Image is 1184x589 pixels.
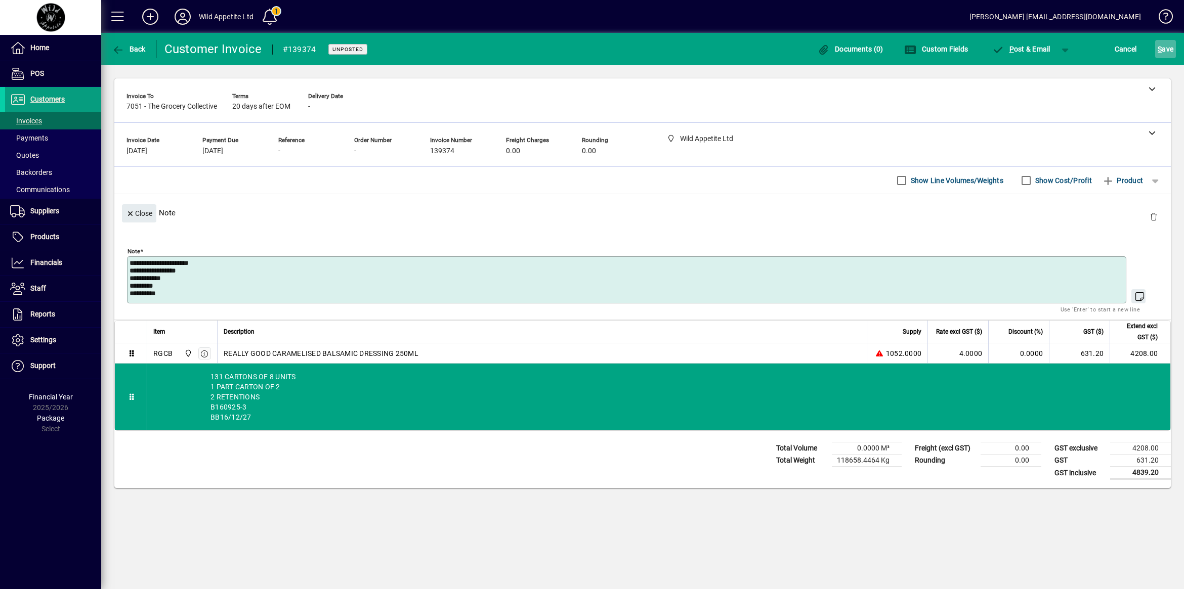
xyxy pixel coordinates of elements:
[5,199,101,224] a: Suppliers
[1110,455,1171,467] td: 631.20
[224,326,255,337] span: Description
[101,40,157,58] app-page-header-button: Back
[30,336,56,344] span: Settings
[332,46,363,53] span: Unposted
[5,224,101,250] a: Products
[5,35,101,61] a: Home
[430,147,454,155] span: 139374
[5,112,101,129] a: Invoices
[506,147,520,155] span: 0.00
[902,40,970,58] button: Custom Fields
[30,207,59,215] span: Suppliers
[10,168,52,176] span: Backorders
[904,45,968,53] span: Custom Fields
[202,147,223,155] span: [DATE]
[1158,45,1162,53] span: S
[147,364,1170,430] div: 131 CARTONS OF 8 UNITS 1 PART CARTON OF 2 2 RETENTIONS B160925-3 BB16/12/27
[969,9,1141,25] div: [PERSON_NAME] [EMAIL_ADDRESS][DOMAIN_NAME]
[5,250,101,276] a: Financials
[815,40,886,58] button: Documents (0)
[30,69,44,77] span: POS
[1110,343,1170,364] td: 4208.00
[30,284,46,292] span: Staff
[934,348,982,358] div: 4.0000
[5,353,101,379] a: Support
[5,147,101,164] a: Quotes
[832,455,902,467] td: 118658.4464 Kg
[153,326,165,337] span: Item
[182,348,193,359] span: Wild Appetite Ltd
[128,248,140,255] mat-label: Note
[114,194,1171,231] div: Note
[10,186,70,194] span: Communications
[1049,442,1110,455] td: GST exclusive
[1049,467,1110,479] td: GST inclusive
[1155,40,1176,58] button: Save
[1061,303,1140,315] mat-hint: Use 'Enter' to start a new line
[126,205,152,222] span: Close
[164,41,262,57] div: Customer Invoice
[992,45,1050,53] span: ost & Email
[109,40,148,58] button: Back
[5,276,101,301] a: Staff
[1116,321,1158,343] span: Extend excl GST ($)
[1141,204,1166,229] button: Delete
[224,348,418,358] span: REALLY GOOD CARAMELISED BALSAMIC DRESSING 250ML
[818,45,883,53] span: Documents (0)
[1112,40,1139,58] button: Cancel
[1110,442,1171,455] td: 4208.00
[988,343,1049,364] td: 0.0000
[1110,467,1171,479] td: 4839.20
[10,117,42,125] span: Invoices
[981,455,1041,467] td: 0.00
[771,455,832,467] td: Total Weight
[5,164,101,181] a: Backorders
[582,147,596,155] span: 0.00
[30,310,55,318] span: Reports
[126,103,217,111] span: 7051 - The Grocery Collective
[126,147,147,155] span: [DATE]
[910,455,981,467] td: Rounding
[199,9,253,25] div: Wild Appetite Ltd
[987,40,1055,58] button: Post & Email
[1049,455,1110,467] td: GST
[5,129,101,147] a: Payments
[283,41,316,58] div: #139374
[910,442,981,455] td: Freight (excl GST)
[30,233,59,241] span: Products
[832,442,902,455] td: 0.0000 M³
[30,95,65,103] span: Customers
[122,204,156,222] button: Close
[1033,175,1092,186] label: Show Cost/Profit
[30,43,49,52] span: Home
[232,103,290,111] span: 20 days after EOM
[1083,326,1104,337] span: GST ($)
[1151,2,1171,35] a: Knowledge Base
[1115,41,1137,57] span: Cancel
[166,8,199,26] button: Profile
[1141,212,1166,221] app-page-header-button: Delete
[1009,45,1014,53] span: P
[112,45,146,53] span: Back
[134,8,166,26] button: Add
[5,181,101,198] a: Communications
[354,147,356,155] span: -
[903,326,921,337] span: Supply
[29,393,73,401] span: Financial Year
[909,175,1003,186] label: Show Line Volumes/Weights
[308,103,310,111] span: -
[936,326,982,337] span: Rate excl GST ($)
[771,442,832,455] td: Total Volume
[119,208,159,217] app-page-header-button: Close
[1102,172,1143,189] span: Product
[30,258,62,266] span: Financials
[1049,343,1110,364] td: 631.20
[153,348,173,358] div: RGCB
[5,302,101,327] a: Reports
[5,328,101,353] a: Settings
[886,348,921,358] span: 1052.0000
[37,414,64,422] span: Package
[5,61,101,86] a: POS
[10,134,48,142] span: Payments
[278,147,280,155] span: -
